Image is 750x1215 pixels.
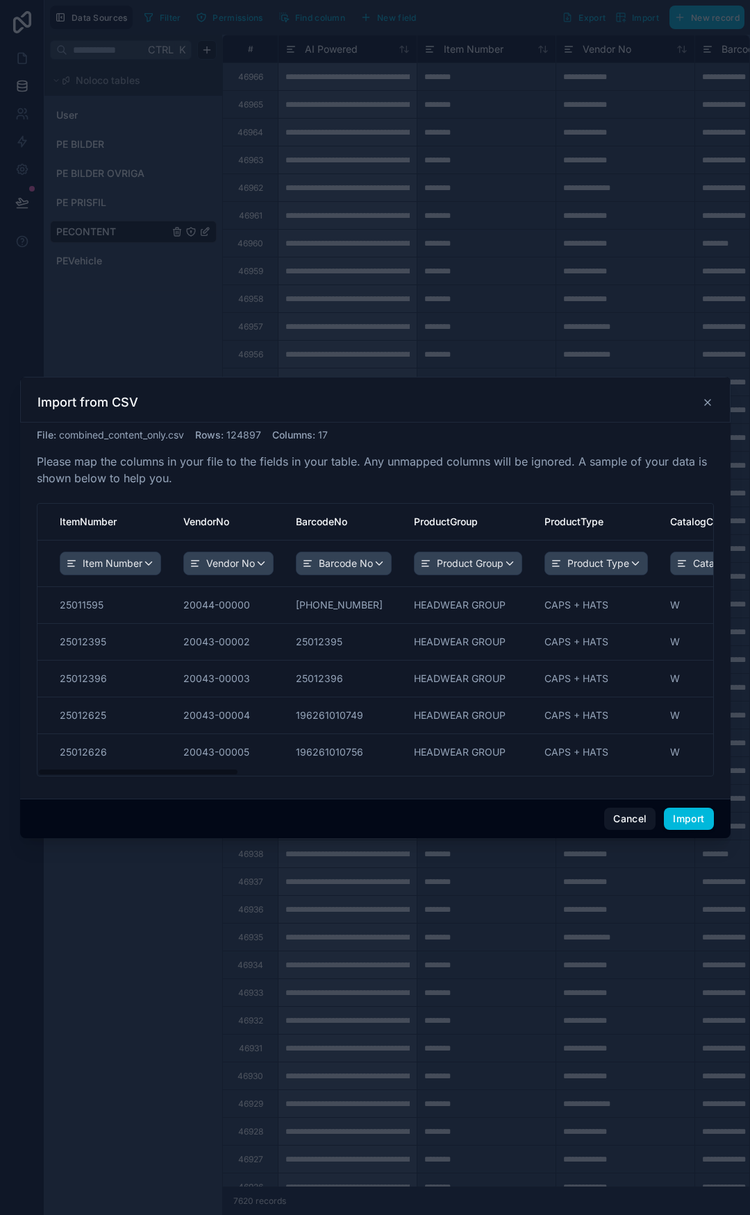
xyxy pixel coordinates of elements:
[403,624,533,661] td: HEADWEAR GROUP
[285,624,403,661] td: 25012395
[172,624,285,661] td: 20043-00002
[226,429,261,441] span: 124897
[172,697,285,734] td: 20043-00004
[285,697,403,734] td: 196261010749
[37,624,172,661] td: 25012395
[403,661,533,697] td: HEADWEAR GROUP
[664,808,713,830] button: Import
[172,661,285,697] td: 20043-00003
[37,661,172,697] td: 25012396
[37,394,138,411] h3: Import from CSV
[544,552,648,575] button: Product Type
[37,504,172,541] th: ItemNumber
[318,429,328,441] span: 17
[403,734,533,776] td: HEADWEAR GROUP
[533,734,659,776] td: CAPS + HATS
[533,661,659,697] td: CAPS + HATS
[172,504,285,541] th: VendorNo
[604,808,656,830] button: Cancel
[414,552,522,575] button: Product Group
[37,429,56,441] span: File :
[285,661,403,697] td: 25012396
[285,734,403,776] td: 196261010756
[567,556,629,570] span: Product Type
[533,624,659,661] td: CAPS + HATS
[285,504,403,541] th: BarcodeNo
[533,587,659,624] td: CAPS + HATS
[37,697,172,734] td: 25012625
[403,504,533,541] th: ProductGroup
[403,697,533,734] td: HEADWEAR GROUP
[37,734,172,776] td: 25012626
[37,587,172,624] td: 25011595
[172,734,285,776] td: 20043-00005
[285,587,403,624] td: [PHONE_NUMBER]
[533,504,659,541] th: ProductType
[37,504,713,776] div: scrollable content
[272,429,315,441] span: Columns :
[403,587,533,624] td: HEADWEAR GROUP
[172,587,285,624] td: 20044-00000
[296,552,392,575] button: Barcode No
[59,429,184,441] span: combined_content_only.csv
[195,429,224,441] span: Rows :
[206,556,255,570] span: Vendor No
[437,556,503,570] span: Product Group
[60,552,161,575] button: Item Number
[183,552,274,575] button: Vendor No
[37,453,714,486] p: Please map the columns in your file to the fields in your table. Any unmapped columns will be ign...
[83,556,142,570] span: Item Number
[319,556,373,570] span: Barcode No
[533,697,659,734] td: CAPS + HATS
